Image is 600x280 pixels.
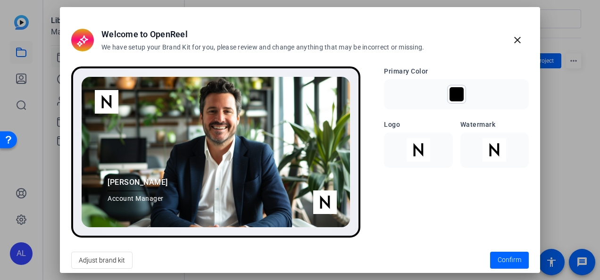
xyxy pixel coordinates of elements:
[79,251,125,269] span: Adjust brand kit
[466,138,523,162] img: Watermark
[384,120,452,130] h3: Logo
[71,252,133,269] button: Adjust brand kit
[390,138,447,162] img: Logo
[82,77,350,227] img: Preview image
[108,194,168,204] span: Account Manager
[498,255,521,265] span: Confirm
[490,252,529,269] button: Confirm
[108,177,168,188] span: [PERSON_NAME]
[101,43,424,52] h3: We have setup your Brand Kit for you, please review and change anything that may be incorrect or ...
[384,66,529,76] h3: Primary Color
[101,28,424,41] h2: Welcome to OpenReel
[460,120,529,130] h3: Watermark
[512,34,523,46] mat-icon: close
